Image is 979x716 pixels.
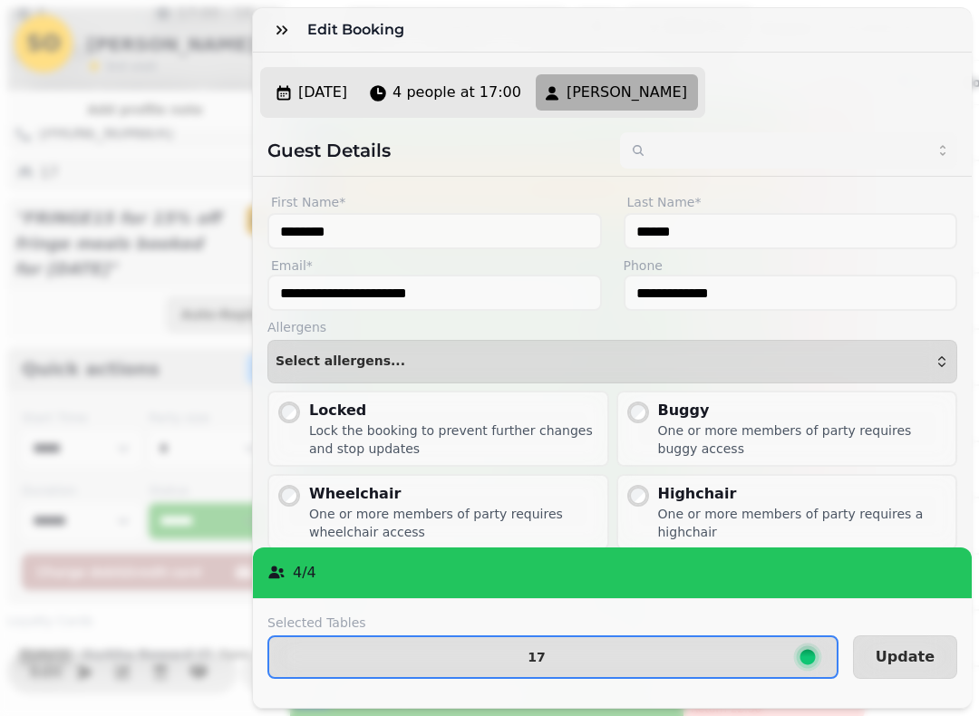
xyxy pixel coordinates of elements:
div: Buggy [658,400,949,421]
div: One or more members of party requires wheelchair access [309,505,600,541]
div: Highchair [658,483,949,505]
div: Lock the booking to prevent further changes and stop updates [309,421,600,458]
label: Selected Tables [267,614,838,632]
p: 17 [528,651,545,663]
button: Update [853,635,957,679]
label: Allergens [267,318,957,336]
div: One or more members of party requires buggy access [658,421,949,458]
div: Wheelchair [309,483,600,505]
div: One or more members of party requires a highchair [658,505,949,541]
span: Update [876,650,935,664]
button: Select allergens... [267,340,957,383]
h2: Guest Details [267,138,606,163]
p: 4 / 4 [293,562,316,584]
label: Phone [624,256,958,275]
span: 4 people at 17:00 [393,82,521,103]
h3: Edit Booking [307,19,412,41]
span: [PERSON_NAME] [567,82,687,103]
label: First Name* [267,191,602,213]
span: [DATE] [298,82,347,103]
span: Select allergens... [276,354,405,369]
div: Locked [309,400,600,421]
label: Last Name* [624,191,958,213]
button: 17 [267,635,838,679]
label: Email* [267,256,602,275]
